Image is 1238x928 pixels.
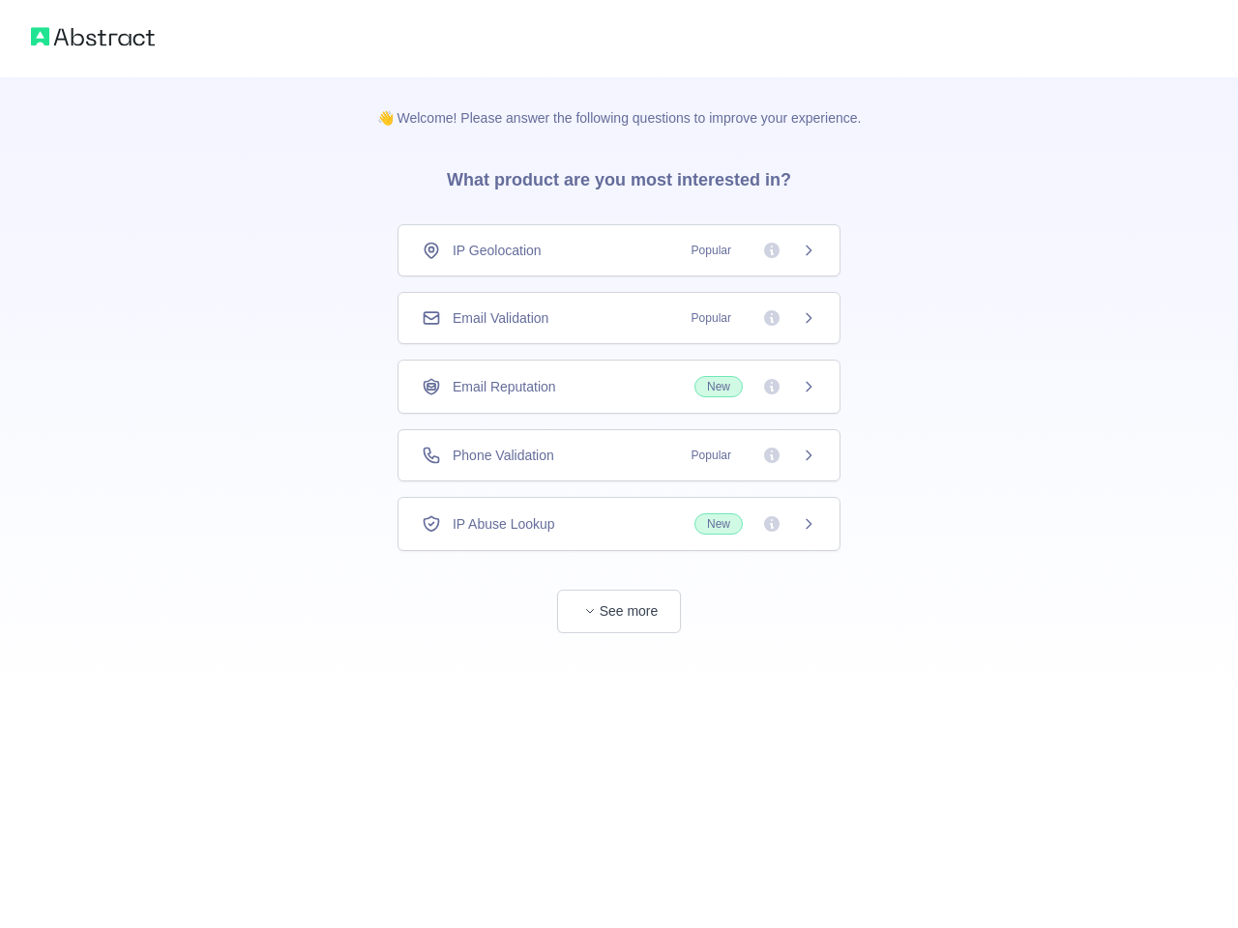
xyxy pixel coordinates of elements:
[694,376,743,397] span: New
[346,77,893,128] p: 👋 Welcome! Please answer the following questions to improve your experience.
[680,241,743,260] span: Popular
[416,128,822,224] h3: What product are you most interested in?
[557,590,681,633] button: See more
[694,513,743,535] span: New
[453,377,556,396] span: Email Reputation
[453,514,555,534] span: IP Abuse Lookup
[453,241,542,260] span: IP Geolocation
[453,308,548,328] span: Email Validation
[680,308,743,328] span: Popular
[453,446,554,465] span: Phone Validation
[680,446,743,465] span: Popular
[31,23,155,50] img: Abstract logo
